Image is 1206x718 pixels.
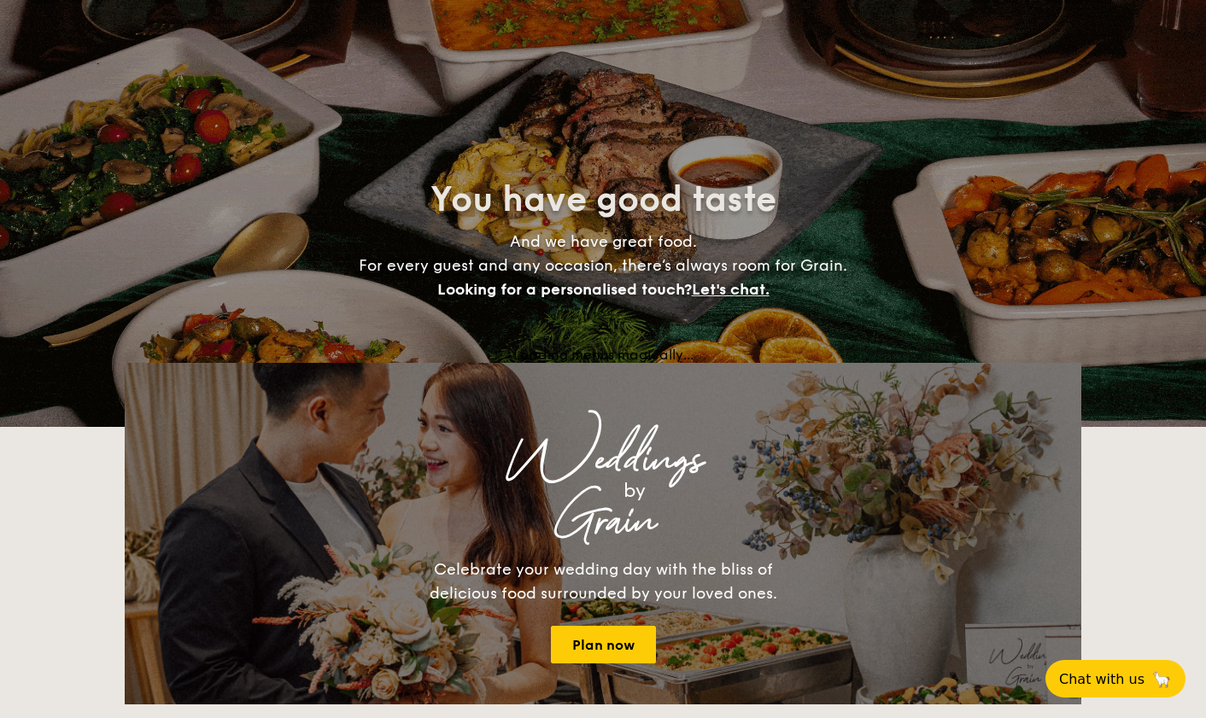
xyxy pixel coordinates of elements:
[411,557,795,605] div: Celebrate your wedding day with the bliss of delicious food surrounded by your loved ones.
[275,445,931,476] div: Weddings
[338,476,931,506] div: by
[1045,660,1186,698] button: Chat with us🦙
[551,626,656,663] a: Plan now
[125,347,1081,363] div: Loading menus magically...
[1151,669,1172,689] span: 🦙
[275,506,931,537] div: Grain
[692,280,770,299] span: Let's chat.
[1059,671,1145,687] span: Chat with us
